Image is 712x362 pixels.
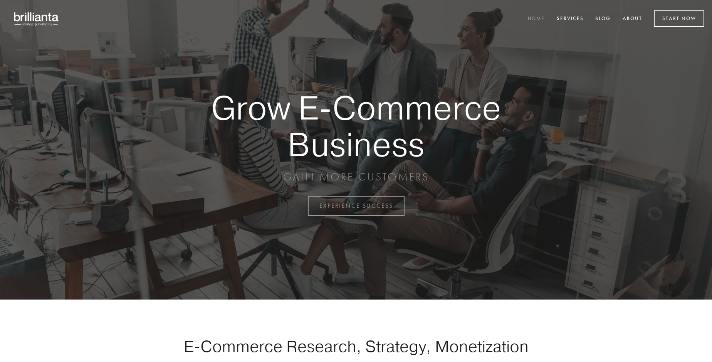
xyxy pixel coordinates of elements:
img: brillianta - research, strategy, marketing [8,8,65,30]
a: About [618,13,647,25]
a: Services [552,13,589,25]
h1: E-Commerce Research, Strategy, Monetization [160,337,552,356]
a: Blog [590,13,616,25]
p: GAIN MORE CUSTOMERS [184,170,528,184]
a: Home [523,13,550,25]
a: EXPERIENCE SUCCESS [308,196,405,216]
a: Start Now [654,10,704,27]
strong: Grow E-Commerce Business [184,89,528,162]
